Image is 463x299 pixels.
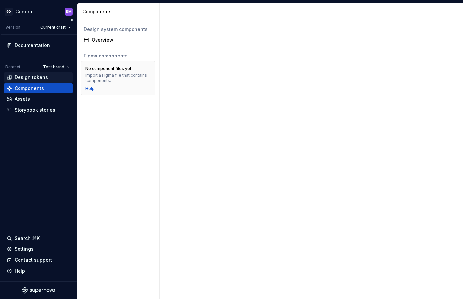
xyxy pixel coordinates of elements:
[15,85,44,92] div: Components
[85,86,95,91] a: Help
[15,42,50,49] div: Documentation
[40,25,66,30] span: Current draft
[40,62,73,72] button: Test brand
[15,257,52,263] div: Contact support
[4,244,73,254] a: Settings
[66,9,72,14] div: RM
[82,8,157,15] div: Components
[15,96,30,102] div: Assets
[84,53,153,59] div: Figma components
[15,74,48,81] div: Design tokens
[67,16,77,25] button: Collapse sidebar
[43,64,64,70] span: Test brand
[5,8,13,16] div: GD
[81,35,155,45] a: Overview
[15,235,40,242] div: Search ⌘K
[37,23,74,32] button: Current draft
[5,64,20,70] div: Dataset
[4,255,73,265] button: Contact support
[15,246,34,252] div: Settings
[4,105,73,115] a: Storybook stories
[15,8,34,15] div: General
[84,26,153,33] div: Design system components
[4,266,73,276] button: Help
[4,40,73,51] a: Documentation
[85,66,131,71] div: No component files yet
[85,73,151,83] div: Import a Figma file that contains components.
[5,25,20,30] div: Version
[92,37,153,43] div: Overview
[4,72,73,83] a: Design tokens
[4,83,73,93] a: Components
[4,233,73,243] button: Search ⌘K
[4,94,73,104] a: Assets
[22,287,55,294] svg: Supernova Logo
[15,107,55,113] div: Storybook stories
[15,268,25,274] div: Help
[1,4,75,19] button: GDGeneralRM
